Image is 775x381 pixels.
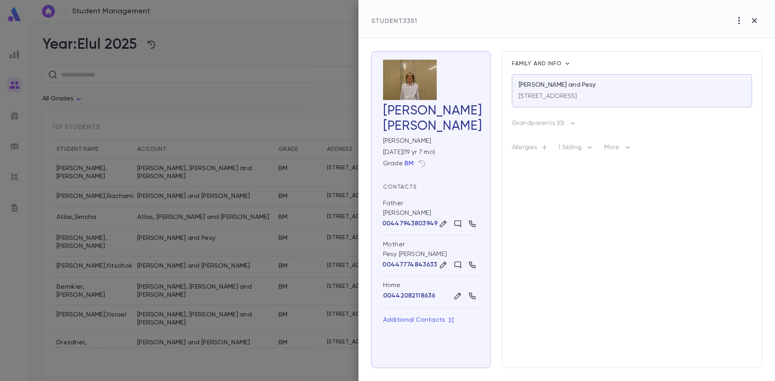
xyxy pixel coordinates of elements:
button: 00447774843633 [383,261,437,269]
button: 00442082118636 [383,292,435,300]
div: [PERSON_NAME] [383,119,479,134]
p: [PERSON_NAME] and Pesy [519,81,596,89]
div: [PERSON_NAME] [380,134,479,145]
span: Contacts [383,184,417,190]
button: Additional Contacts [383,312,454,328]
div: [DATE] ( 19 yr 7 mo ) [380,145,479,156]
span: Student 3351 [371,18,417,25]
img: Z7+nFwAAAAZJREFUAwAAk+NtD2fQDQAAAABJRU5ErkJggg== [383,60,437,100]
div: Mother [383,240,405,249]
div: [PERSON_NAME] [383,194,479,235]
p: 00447774843633 [382,261,437,269]
div: Pesy [PERSON_NAME] [383,235,479,277]
button: BM [404,160,414,168]
p: Allergies [512,144,549,155]
p: More [604,143,633,156]
p: 1 Sibling [558,143,594,156]
h3: [PERSON_NAME] [383,103,479,134]
p: 00447943803949 [382,220,438,228]
span: Family and info [512,61,563,67]
button: 00447943803949 [383,220,437,228]
div: Grade [383,160,414,168]
button: Grandparents (0) [512,117,577,130]
div: Father [383,199,403,208]
p: [STREET_ADDRESS] [519,92,577,100]
p: Grandparents ( 0 ) [512,119,565,127]
p: Additional Contacts [383,316,454,324]
div: Home [383,281,479,289]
